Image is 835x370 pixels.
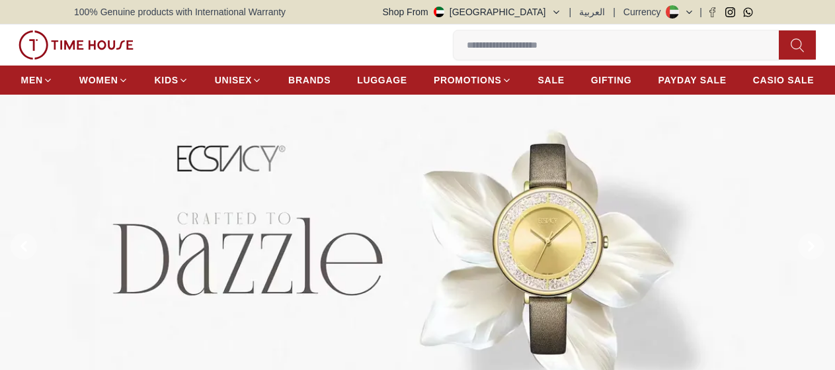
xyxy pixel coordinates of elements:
[434,68,512,92] a: PROMOTIONS
[434,7,444,17] img: United Arab Emirates
[743,7,753,17] a: Whatsapp
[613,5,616,19] span: |
[591,68,632,92] a: GIFTING
[19,30,134,60] img: ...
[155,73,179,87] span: KIDS
[753,68,815,92] a: CASIO SALE
[658,68,726,92] a: PAYDAY SALE
[288,73,331,87] span: BRANDS
[155,68,188,92] a: KIDS
[579,5,605,19] button: العربية
[725,7,735,17] a: Instagram
[79,73,118,87] span: WOMEN
[538,73,565,87] span: SALE
[215,68,262,92] a: UNISEX
[357,73,407,87] span: LUGGAGE
[753,73,815,87] span: CASIO SALE
[707,7,717,17] a: Facebook
[434,73,502,87] span: PROMOTIONS
[79,68,128,92] a: WOMEN
[74,5,286,19] span: 100% Genuine products with International Warranty
[538,68,565,92] a: SALE
[658,73,726,87] span: PAYDAY SALE
[21,68,53,92] a: MEN
[215,73,252,87] span: UNISEX
[383,5,561,19] button: Shop From[GEOGRAPHIC_DATA]
[357,68,407,92] a: LUGGAGE
[699,5,702,19] span: |
[569,5,572,19] span: |
[21,73,43,87] span: MEN
[288,68,331,92] a: BRANDS
[591,73,632,87] span: GIFTING
[623,5,666,19] div: Currency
